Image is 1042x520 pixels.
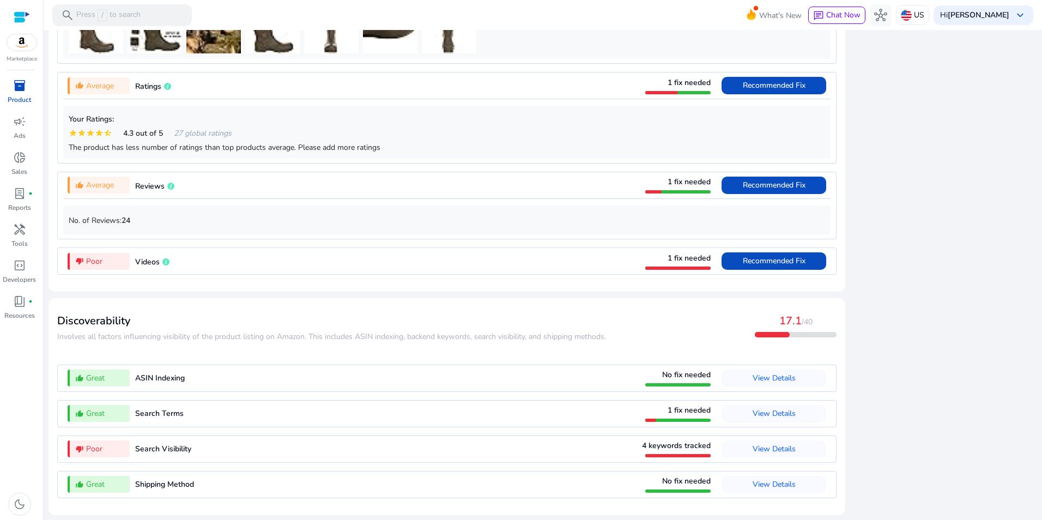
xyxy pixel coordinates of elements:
span: No fix needed [662,476,711,486]
span: dark_mode [13,498,26,511]
span: View Details [753,444,796,454]
p: Sales [11,167,27,177]
span: chat [813,10,824,21]
span: 1 fix needed [668,405,711,415]
mat-icon: star [95,129,104,137]
span: Recommended Fix [743,180,805,190]
mat-icon: star [69,129,77,137]
span: Poor [86,443,102,455]
span: Search Visibility [135,444,191,454]
span: Great [86,408,105,419]
span: handyman [13,223,26,236]
span: campaign [13,115,26,128]
span: lab_profile [13,187,26,200]
span: book_4 [13,295,26,308]
p: Developers [3,275,36,285]
mat-icon: star [77,129,86,137]
button: View Details [722,440,826,458]
div: The product has less number of ratings than top products average. Please add more ratings [69,142,825,153]
h5: Your Ratings: [69,115,825,124]
mat-icon: thumb_down_alt [75,445,84,454]
span: Great [86,479,105,490]
b: [PERSON_NAME] [948,10,1009,20]
span: View Details [753,479,796,489]
span: Poor [86,256,102,267]
mat-icon: thumb_up_alt [75,181,84,190]
span: 27 global ratings [174,128,232,139]
span: 1 fix needed [668,177,711,187]
p: Resources [4,311,35,321]
span: ASIN Indexing [135,373,185,383]
span: 1 fix needed [668,77,711,88]
mat-icon: star_half [104,129,112,137]
mat-icon: thumb_up_alt [75,480,84,489]
p: Marketplace [7,55,37,63]
mat-icon: thumb_up_alt [75,81,84,90]
span: 4 keywords tracked [642,440,711,451]
span: Average [86,179,114,191]
p: Tools [11,239,28,249]
span: ​​Involves all factors influencing visibility of the product listing on Amazon. This includes ASI... [57,331,606,342]
span: View Details [753,408,796,419]
p: Hi [940,11,1009,19]
span: Recommended Fix [743,80,805,90]
p: Press to search [76,9,141,21]
p: US [914,5,924,25]
span: What's New [759,6,802,25]
span: 4.3 out of 5 [123,128,163,139]
span: 1 fix needed [668,253,711,263]
span: code_blocks [13,259,26,272]
button: Recommended Fix [722,77,826,94]
img: us.svg [901,10,912,21]
mat-icon: thumb_down_alt [75,257,84,265]
span: fiber_manual_record [28,299,33,304]
span: Reviews [135,181,165,191]
span: keyboard_arrow_down [1014,9,1027,22]
mat-icon: thumb_up_alt [75,409,84,418]
span: Great [86,372,105,384]
span: Shipping Method [135,479,194,489]
span: inventory_2 [13,79,26,92]
span: donut_small [13,151,26,164]
span: Recommended Fix [743,256,805,266]
b: 24 [122,215,130,226]
button: hub [870,4,892,26]
p: No. of Reviews: [69,215,825,226]
p: Reports [8,203,31,213]
span: 17.1 [779,313,802,328]
span: Chat Now [826,10,861,20]
span: hub [874,9,887,22]
button: Recommended Fix [722,252,826,270]
span: Search Terms [135,408,184,419]
img: amazon.svg [7,34,37,51]
button: View Details [722,405,826,422]
mat-icon: thumb_up_alt [75,374,84,383]
span: / [98,9,107,21]
span: /40 [802,317,813,327]
mat-icon: star [86,129,95,137]
span: Ratings [135,81,161,92]
button: Recommended Fix [722,177,826,194]
p: Product [8,95,31,105]
h3: Discoverability [57,315,606,328]
button: View Details [722,476,826,493]
button: View Details [722,370,826,387]
span: No fix needed [662,370,711,380]
button: chatChat Now [808,7,865,24]
p: Ads [14,131,26,141]
span: Videos [135,257,160,267]
span: View Details [753,373,796,383]
span: Average [86,80,114,92]
span: fiber_manual_record [28,191,33,196]
span: search [61,9,74,22]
